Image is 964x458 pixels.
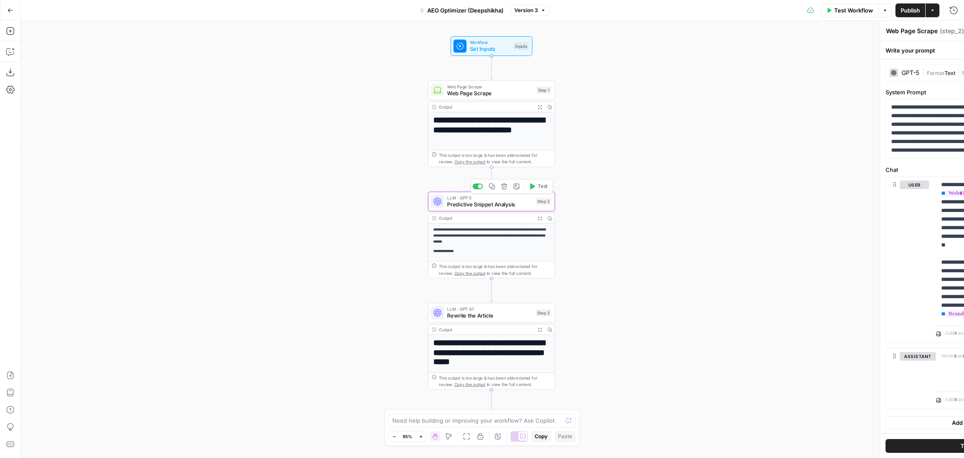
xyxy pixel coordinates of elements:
div: Step 3 [536,309,551,316]
div: Output [439,104,532,110]
g: Edge from step_3 to end [490,389,493,413]
span: Copy the output [454,159,485,164]
span: 95% [403,433,412,440]
g: Edge from step_2 to step_3 [490,278,493,302]
span: Predictive Snippet Analysis [447,200,532,209]
span: Test Workflow [834,6,873,15]
div: This output is too large & has been abbreviated for review. to view the full content. [439,152,551,165]
div: GPT-5 [901,70,919,76]
span: Copy the output [454,271,485,275]
g: Edge from start to step_1 [490,56,493,80]
span: Test [538,183,548,190]
span: Rewrite the Article [447,312,532,320]
button: Copy [531,431,551,442]
div: This output is too large & has been abbreviated for review. to view the full content. [439,374,551,387]
span: Paste [558,433,572,440]
button: Test [526,181,551,192]
button: AEO Optimizer (Deepshikha) [414,3,509,17]
button: Publish [895,3,925,17]
div: Inputs [513,42,529,50]
button: Test Workflow [821,3,878,17]
span: Format [927,70,945,76]
button: Paste [554,431,576,442]
span: | [955,68,962,77]
span: Set Inputs [470,45,510,53]
button: Version 3 [510,5,550,16]
span: ( step_2 ) [940,27,964,35]
span: Web Page Scrape [447,89,533,97]
div: Output [439,326,532,333]
span: | [923,68,927,77]
button: assistant [900,352,936,361]
div: Output [439,215,532,221]
span: Web Page Scrape [447,83,533,90]
div: Step 2 [536,198,551,205]
span: Copy [535,433,548,440]
div: WorkflowSet InputsInputs [428,36,555,56]
span: Text [945,70,955,76]
span: Copy the output [454,382,485,386]
div: This output is too large & has been abbreviated for review. to view the full content. [439,263,551,276]
textarea: Web Page Scrape [886,27,938,35]
div: user [886,177,929,343]
span: AEO Optimizer (Deepshikha) [427,6,504,15]
span: LLM · GPT-5 [447,195,532,201]
button: user [900,181,929,189]
span: Workflow [470,39,510,46]
div: assistant [886,349,929,409]
span: Publish [901,6,920,15]
span: Version 3 [514,6,538,14]
div: Step 1 [536,87,551,94]
span: LLM · GPT-4.1 [447,306,532,312]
